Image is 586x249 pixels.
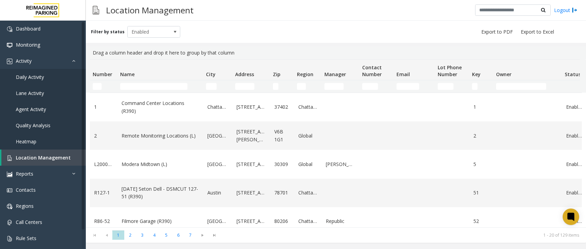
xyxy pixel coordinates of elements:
span: Export to PDF [481,28,513,35]
span: Rule Sets [16,235,36,241]
span: Page 5 [160,230,172,240]
kendo-pager-info: 1 - 20 of 129 items [225,232,579,238]
a: Modera Midtown (L) [122,161,199,168]
img: pageIcon [93,2,99,19]
span: Owner [496,71,512,78]
a: [STREET_ADDRESS] [237,161,266,168]
a: [PERSON_NAME] [326,161,355,168]
a: Chattanooga [298,103,318,111]
a: Filmore Garage (R390) [122,217,199,225]
span: Lot Phone Number [438,64,462,78]
input: Manager Filter [324,83,344,90]
img: 'icon' [7,204,12,209]
div: Drag a column header and drop it here to group by that column [90,46,582,59]
span: Monitoring [16,41,40,48]
span: Page 6 [172,230,184,240]
span: Page 1 [112,230,124,240]
td: Owner Filter [493,80,562,93]
span: Go to the next page [198,233,207,238]
a: [STREET_ADDRESS] [237,189,266,197]
span: Agent Activity [16,106,46,112]
a: 2 [473,132,489,140]
td: City Filter [203,80,232,93]
a: Location Management [1,150,86,166]
th: Status [562,60,586,80]
span: City [206,71,216,78]
a: 80206 [274,217,290,225]
a: V6B 1G1 [274,128,290,143]
a: [STREET_ADDRESS] [237,103,266,111]
span: Activity [16,58,32,64]
span: Address [235,71,254,78]
input: Owner Filter [496,83,546,90]
span: Dashboard [16,25,41,32]
span: Manager [324,71,346,78]
span: Region [297,71,313,78]
span: Contacts [16,187,36,193]
span: Page 7 [184,230,196,240]
span: Page 4 [148,230,160,240]
span: Enabled [128,26,170,37]
img: 'icon' [7,236,12,241]
span: Go to the last page [208,230,220,240]
td: Address Filter [232,80,270,93]
span: Key [472,71,481,78]
a: 52 [473,217,489,225]
input: Address Filter [235,83,254,90]
input: City Filter [206,83,217,90]
h3: Location Management [103,2,197,19]
input: Zip Filter [273,83,278,90]
input: Number Filter [93,83,102,90]
img: 'icon' [7,188,12,193]
a: 1 [473,103,489,111]
a: Austin [207,189,228,197]
a: Logout [554,7,577,14]
a: 78701 [274,189,290,197]
span: Go to the last page [210,233,219,238]
span: Call Centers [16,219,42,225]
input: Lot Phone Number Filter [438,83,453,90]
img: 'icon' [7,155,12,161]
td: Name Filter [117,80,203,93]
td: Region Filter [294,80,322,93]
a: [STREET_ADDRESS] [237,217,266,225]
input: Region Filter [297,83,306,90]
a: 30309 [274,161,290,168]
a: Global [298,132,318,140]
img: logout [572,7,577,14]
td: Zip Filter [270,80,294,93]
span: Reports [16,170,33,177]
div: Data table [86,59,586,227]
span: Daily Activity [16,74,44,80]
span: Zip [273,71,280,78]
a: Enabled [566,189,582,197]
td: Contact Number Filter [359,80,394,93]
span: Number [93,71,112,78]
a: Remote Monitoring Locations (L) [122,132,199,140]
a: [STREET_ADDRESS][PERSON_NAME] [237,128,266,143]
input: Email Filter [397,83,419,90]
a: Enabled [566,132,582,140]
span: Location Management [16,154,71,161]
span: Export to Excel [521,28,554,35]
input: Contact Number Filter [362,83,378,90]
a: [GEOGRAPHIC_DATA] [207,217,228,225]
span: Heatmap [16,138,36,145]
img: 'icon' [7,171,12,177]
a: R86-52 [94,217,113,225]
a: 51 [473,189,489,197]
label: Filter by status [91,29,125,35]
span: Page 2 [124,230,136,240]
a: L20000500 [94,161,113,168]
a: Republic [326,217,355,225]
a: 37402 [274,103,290,111]
td: Status Filter [562,80,586,93]
button: Export to PDF [479,27,516,37]
td: Email Filter [394,80,435,93]
a: [GEOGRAPHIC_DATA] [207,161,228,168]
input: Key Filter [472,83,478,90]
span: Page 3 [136,230,148,240]
a: Enabled [566,161,582,168]
td: Lot Phone Number Filter [435,80,469,93]
a: [DATE] Seton Dell - DSMCUT 127-51 (R390) [122,185,199,201]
